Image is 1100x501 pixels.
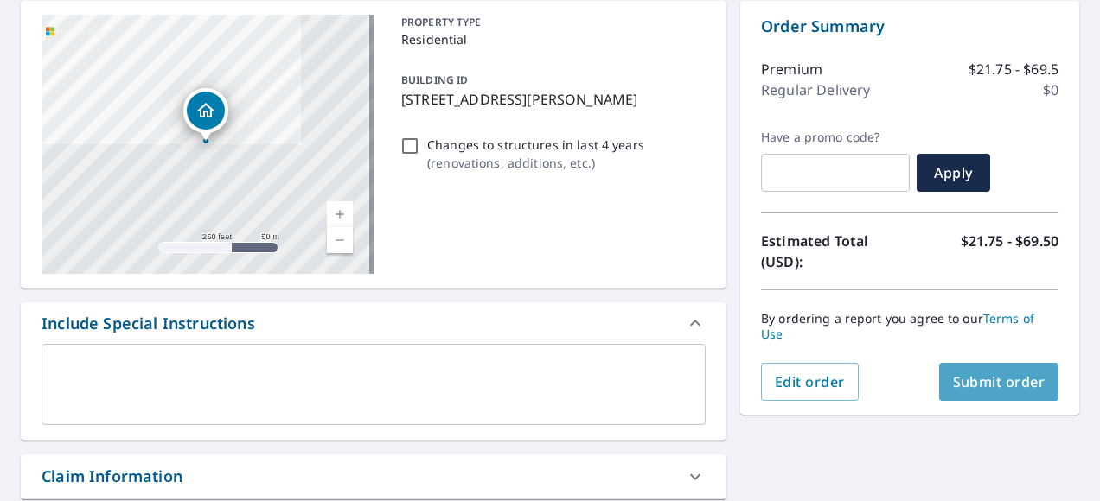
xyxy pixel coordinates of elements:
p: Premium [761,59,822,79]
p: Order Summary [761,15,1058,38]
p: $0 [1043,79,1058,100]
div: Include Special Instructions [42,312,255,335]
label: Have a promo code? [761,130,910,145]
button: Apply [917,154,990,192]
p: ( renovations, additions, etc. ) [427,154,644,172]
span: Apply [931,163,976,182]
button: Edit order [761,363,859,401]
button: Submit order [939,363,1059,401]
p: $21.75 - $69.5 [969,59,1058,79]
span: Edit order [775,372,845,391]
p: PROPERTY TYPE [401,15,699,30]
p: Changes to structures in last 4 years [427,136,644,154]
div: Include Special Instructions [21,302,726,344]
p: [STREET_ADDRESS][PERSON_NAME] [401,89,699,110]
div: Claim Information [21,454,726,498]
p: Estimated Total (USD): [761,231,910,272]
p: $21.75 - $69.50 [961,231,1058,272]
p: Regular Delivery [761,79,870,100]
div: Dropped pin, building 1, Residential property, 17508 Ashton Forest Ter Sandy Spring, MD 20860 [183,88,228,142]
p: Residential [401,30,699,48]
span: Submit order [953,372,1046,391]
div: Claim Information [42,465,182,488]
p: BUILDING ID [401,73,468,87]
a: Current Level 17, Zoom Out [327,227,353,253]
a: Terms of Use [761,310,1034,342]
p: By ordering a report you agree to our [761,311,1058,342]
a: Current Level 17, Zoom In [327,201,353,227]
